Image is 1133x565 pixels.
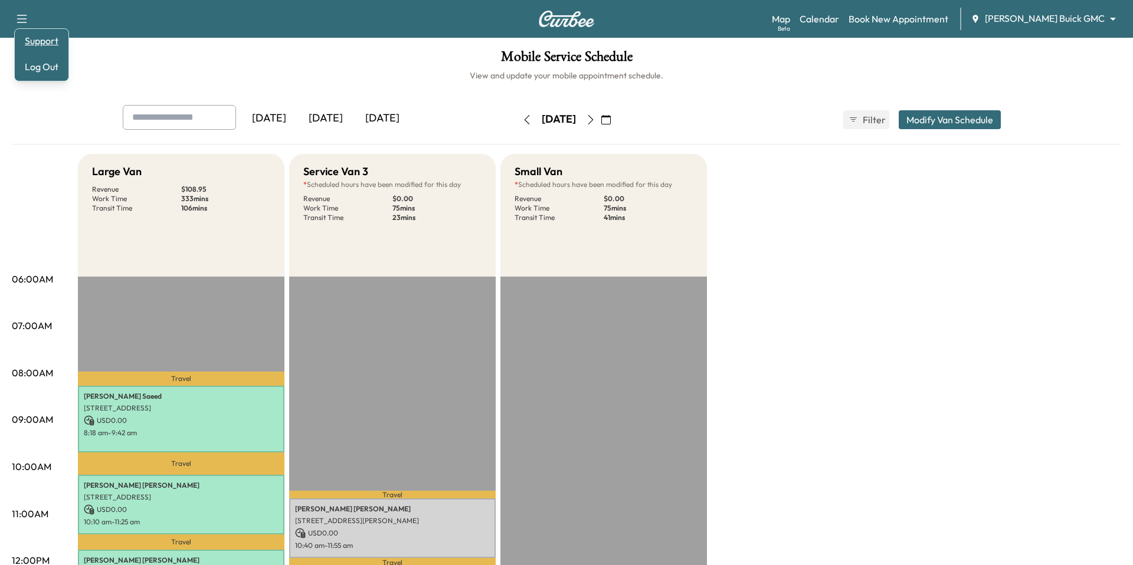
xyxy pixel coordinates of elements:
[295,528,490,538] p: USD 0.00
[84,504,279,515] p: USD 0.00
[295,504,490,514] p: [PERSON_NAME] [PERSON_NAME]
[84,492,279,502] p: [STREET_ADDRESS]
[515,203,604,213] p: Work Time
[354,105,411,132] div: [DATE]
[78,534,284,550] p: Travel
[295,541,490,550] p: 10:40 am - 11:55 am
[778,24,790,33] div: Beta
[295,516,490,525] p: [STREET_ADDRESS][PERSON_NAME]
[800,12,839,26] a: Calendar
[303,180,482,189] p: Scheduled hours have been modified for this day
[12,318,52,333] p: 07:00AM
[303,203,392,213] p: Work Time
[849,12,948,26] a: Book New Appointment
[241,105,297,132] div: [DATE]
[19,34,64,48] a: Support
[303,194,392,203] p: Revenue
[392,203,482,213] p: 75 mins
[92,194,181,203] p: Work Time
[12,366,53,380] p: 08:00AM
[12,272,53,286] p: 06:00AM
[303,163,368,180] h5: Service Van 3
[538,11,595,27] img: Curbee Logo
[985,12,1105,25] span: [PERSON_NAME] Buick GMC
[515,163,562,180] h5: Small Van
[78,372,284,386] p: Travel
[12,412,53,426] p: 09:00AM
[181,185,270,194] p: $ 108.95
[392,194,482,203] p: $ 0.00
[289,491,496,498] p: Travel
[542,112,576,127] div: [DATE]
[899,110,1001,129] button: Modify Van Schedule
[12,50,1121,70] h1: Mobile Service Schedule
[84,415,279,426] p: USD 0.00
[84,517,279,527] p: 10:10 am - 11:25 am
[772,12,790,26] a: MapBeta
[843,110,889,129] button: Filter
[604,203,693,213] p: 75 mins
[297,105,354,132] div: [DATE]
[181,194,270,203] p: 333 mins
[12,459,51,474] p: 10:00AM
[84,428,279,438] p: 8:18 am - 9:42 am
[92,163,142,180] h5: Large Van
[19,57,64,76] button: Log Out
[12,507,48,521] p: 11:00AM
[604,213,693,222] p: 41 mins
[84,392,279,401] p: [PERSON_NAME] Saeed
[515,194,604,203] p: Revenue
[84,481,279,490] p: [PERSON_NAME] [PERSON_NAME]
[392,213,482,222] p: 23 mins
[78,452,284,475] p: Travel
[604,194,693,203] p: $ 0.00
[863,113,884,127] span: Filter
[303,213,392,222] p: Transit Time
[12,70,1121,81] h6: View and update your mobile appointment schedule.
[181,203,270,213] p: 106 mins
[515,180,693,189] p: Scheduled hours have been modified for this day
[515,213,604,222] p: Transit Time
[84,403,279,413] p: [STREET_ADDRESS]
[92,203,181,213] p: Transit Time
[84,556,279,565] p: [PERSON_NAME] [PERSON_NAME]
[92,185,181,194] p: Revenue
